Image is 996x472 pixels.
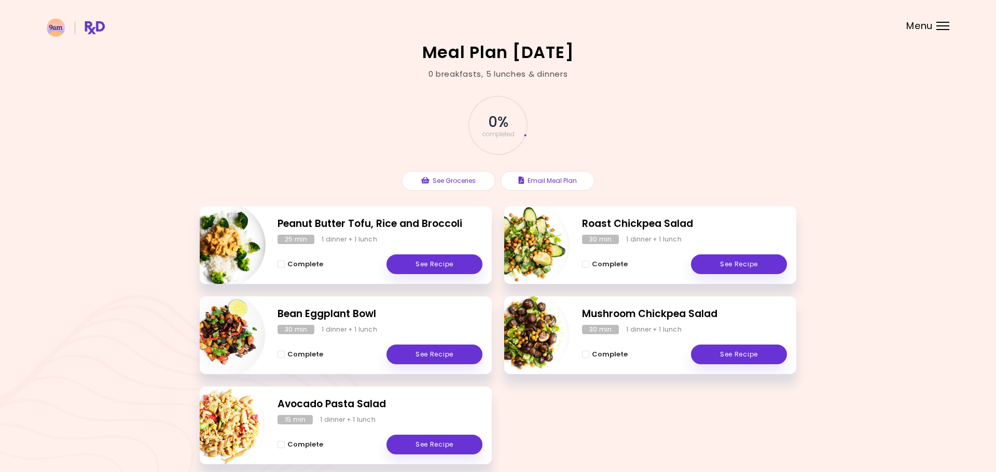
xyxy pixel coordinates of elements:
span: 0 % [488,113,507,131]
img: Info - Mushroom Chickpea Salad [484,292,570,378]
button: Email Meal Plan [501,171,594,191]
span: Complete [287,350,323,359]
div: 1 dinner + 1 lunch [322,325,377,334]
img: Info - Peanut Butter Tofu, Rice and Broccoli [179,202,266,288]
span: Complete [592,260,628,268]
button: Complete - Avocado Pasta Salad [278,438,323,451]
h2: Roast Chickpea Salad [582,217,787,232]
div: 1 dinner + 1 lunch [322,235,377,244]
img: Info - Avocado Pasta Salad [179,382,266,468]
a: See Recipe - Peanut Butter Tofu, Rice and Broccoli [386,254,482,274]
div: 25 min [278,235,314,244]
span: Complete [287,260,323,268]
a: See Recipe - Roast Chickpea Salad [691,254,787,274]
h2: Peanut Butter Tofu, Rice and Broccoli [278,217,482,232]
button: Complete - Mushroom Chickpea Salad [582,348,628,361]
button: See Groceries [402,171,495,191]
div: 30 min [278,325,314,334]
div: 0 breakfasts , 5 lunches & dinners [428,68,568,80]
button: Complete - Bean Eggplant Bowl [278,348,323,361]
span: Complete [592,350,628,359]
button: Complete - Roast Chickpea Salad [582,258,628,270]
div: 15 min [278,415,313,424]
div: 1 dinner + 1 lunch [320,415,376,424]
a: See Recipe - Mushroom Chickpea Salad [691,345,787,364]
span: completed [482,131,515,137]
a: See Recipe - Bean Eggplant Bowl [386,345,482,364]
h2: Meal Plan [DATE] [422,44,574,61]
a: See Recipe - Avocado Pasta Salad [386,435,482,454]
img: Info - Bean Eggplant Bowl [179,292,266,378]
button: Complete - Peanut Butter Tofu, Rice and Broccoli [278,258,323,270]
div: 1 dinner + 1 lunch [626,325,682,334]
div: 1 dinner + 1 lunch [626,235,682,244]
div: 30 min [582,325,619,334]
h2: Avocado Pasta Salad [278,397,482,412]
span: Menu [906,21,933,31]
h2: Bean Eggplant Bowl [278,307,482,322]
img: RxDiet [47,19,105,37]
h2: Mushroom Chickpea Salad [582,307,787,322]
div: 30 min [582,235,619,244]
span: Complete [287,440,323,449]
img: Info - Roast Chickpea Salad [484,202,570,288]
